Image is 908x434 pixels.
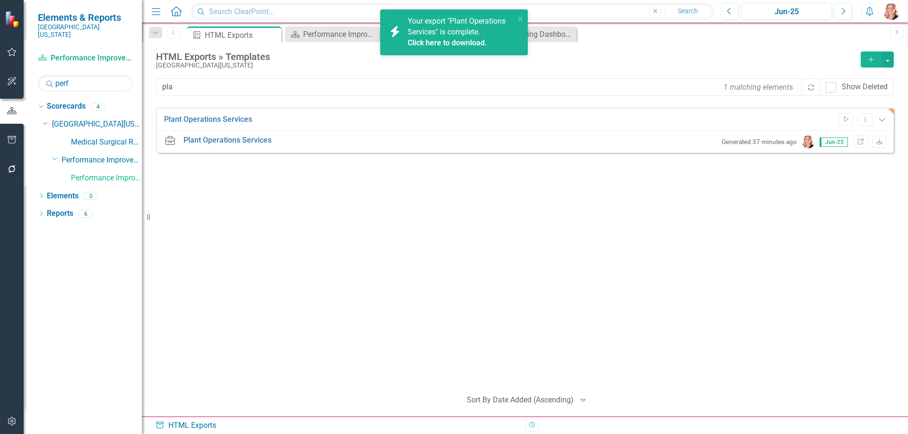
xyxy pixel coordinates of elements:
[303,28,377,40] div: Performance Improvement Dashboard
[408,17,512,49] span: Your export "Plant Operations Services" is complete.
[741,3,832,20] button: Jun-25
[678,7,698,15] span: Search
[52,119,142,130] a: [GEOGRAPHIC_DATA][US_STATE]
[883,3,900,20] img: Tiffany LaCoste
[408,38,487,47] a: Click here to download.
[71,173,142,184] a: Performance Improvement
[288,28,377,40] a: Performance Improvement Dashboard
[744,6,829,17] div: Jun-25
[205,29,279,41] div: HTML Exports
[517,13,524,24] button: close
[47,208,73,219] a: Reports
[820,137,848,147] span: Jun-25
[664,5,711,18] button: Search
[721,79,795,95] div: 1 matching elements
[78,210,93,218] div: 6
[722,137,797,146] small: Generated 37 minutes ago
[38,23,132,39] small: [GEOGRAPHIC_DATA][US_STATE]
[802,135,815,148] img: Tiffany LaCoste
[156,51,856,62] div: HTML Exports » Templates
[61,155,142,166] a: Performance Improvement Services
[156,78,803,96] input: Filter Templates...
[38,75,132,92] input: Search Below...
[192,3,714,20] input: Search ClearPoint...
[842,82,888,93] div: Show Deleted
[47,191,79,202] a: Elements
[156,62,856,69] div: [GEOGRAPHIC_DATA][US_STATE]
[183,135,271,146] a: Plant Operations Services
[90,102,105,111] div: 4
[500,28,574,40] div: Accounting Dashboard
[38,12,132,23] span: Elements & Reports
[47,101,86,112] a: Scorecards
[71,137,142,148] a: Medical Surgical Rehab
[155,420,518,431] div: HTML Exports
[5,11,21,27] img: ClearPoint Strategy
[38,53,132,64] a: Performance Improvement
[164,114,252,125] a: Plant Operations Services
[83,192,98,200] div: 0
